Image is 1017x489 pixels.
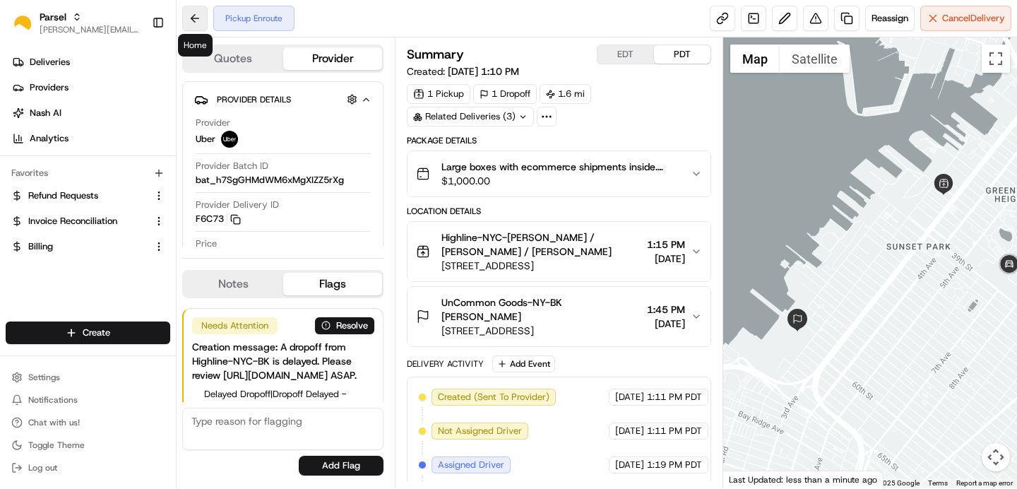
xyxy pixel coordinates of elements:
button: Create [6,322,170,344]
span: 1:11 PM PDT [647,425,702,437]
div: 1.6 mi [540,84,591,104]
div: Last Updated: less than a minute ago [723,471,884,488]
span: [DATE] [647,317,685,331]
button: Toggle fullscreen view [982,45,1010,73]
span: Created (Sent To Provider) [438,391,549,403]
span: $1,000.00 [441,174,679,188]
button: Invoice Reconciliation [6,210,170,232]
span: [STREET_ADDRESS] [441,324,641,338]
div: Start new chat [48,135,232,149]
span: Log out [28,462,57,473]
span: [DATE] [615,391,644,403]
span: bat_h7SgGHMdWM6xMgXIZZ5rXg [196,174,344,187]
span: Provider Batch ID [196,160,268,172]
span: Uber [196,133,215,146]
a: Refund Requests [11,189,148,202]
span: Provider [196,117,230,129]
span: Settings [28,372,60,383]
button: Billing [6,235,170,258]
a: Billing [11,240,148,253]
button: PDT [654,45,710,64]
span: [STREET_ADDRESS] [441,259,641,273]
span: 1:11 PM PDT [647,391,702,403]
button: Parsel [40,10,66,24]
a: Analytics [6,127,176,150]
span: Not Assigned Driver [438,425,522,437]
button: Log out [6,458,170,478]
span: Deliveries [30,56,70,69]
div: 📗 [14,206,25,218]
p: Welcome 👋 [14,57,257,79]
span: Create [83,326,110,339]
div: Delivery Activity [407,358,484,370]
span: Assigned Driver [438,459,504,471]
a: Deliveries [6,51,176,73]
div: 💻 [119,206,131,218]
span: Knowledge Base [28,205,108,219]
h3: Summary [407,48,464,61]
div: Creation message: A dropoff from Highline-NYC-BK is delayed. Please review [URL][DOMAIN_NAME] ASAP. [192,340,374,382]
span: Highline-NYC-[PERSON_NAME] / [PERSON_NAME] / [PERSON_NAME] [441,230,641,259]
a: Open this area in Google Maps (opens a new window) [727,470,773,488]
a: 📗Knowledge Base [8,199,114,225]
button: Notifications [6,390,170,410]
button: [PERSON_NAME][EMAIL_ADDRESS][PERSON_NAME][DOMAIN_NAME] [40,24,141,35]
button: Settings [6,367,170,387]
button: Provider Details [194,88,371,111]
input: Clear [37,91,233,106]
button: Add Event [492,355,555,372]
span: 1:19 PM PDT [647,459,702,471]
span: UnCommon Goods-NY-BK [PERSON_NAME] [441,295,641,324]
img: Nash [14,14,42,42]
span: 1:15 PM [647,237,685,252]
button: Resolve [315,317,374,334]
a: Providers [6,76,176,99]
span: 1:45 PM [647,302,685,317]
button: ParselParsel[PERSON_NAME][EMAIL_ADDRESS][PERSON_NAME][DOMAIN_NAME] [6,6,146,40]
div: Package Details [407,135,710,146]
span: Provider Delivery ID [196,199,279,211]
img: Google [727,470,773,488]
span: Nash AI [30,107,61,119]
span: Provider Details [217,94,291,105]
div: Related Deliveries (3) [407,107,534,126]
button: CancelDelivery [920,6,1011,31]
span: Large boxes with ecommerce shipments inside. (106 smaller shipments) [441,160,679,174]
span: Pylon [141,240,171,250]
span: Cancel Delivery [942,12,1005,25]
img: Parsel [11,12,34,34]
button: F6C73 [196,213,241,225]
span: Chat with us! [28,417,80,428]
button: UnCommon Goods-NY-BK [PERSON_NAME][STREET_ADDRESS]1:45 PM[DATE] [408,287,710,346]
span: Notifications [28,394,78,406]
button: Highline-NYC-[PERSON_NAME] / [PERSON_NAME] / [PERSON_NAME][STREET_ADDRESS]1:15 PM[DATE] [408,222,710,281]
div: 1 Dropoff [473,84,537,104]
button: Map camera controls [982,443,1010,471]
div: Favorites [6,162,170,184]
a: 💻API Documentation [114,199,232,225]
a: Terms (opens in new tab) [928,479,948,487]
span: [DATE] [647,252,685,266]
span: [DATE] [615,425,644,437]
img: uber-new-logo.jpeg [221,131,238,148]
button: Show satellite imagery [780,45,850,73]
span: Billing [28,240,53,253]
span: Invoice Reconciliation [28,215,117,228]
span: Delayed Dropoff | Dropoff Delayed - Dropoff ETA too far after specified dropoff time [204,388,374,426]
div: Home [178,34,213,57]
span: Refund Requests [28,189,98,202]
span: Providers [30,81,69,94]
button: Add Flag [299,456,383,476]
a: Powered byPylon [100,239,171,250]
button: Flags [283,273,383,295]
div: We're available if you need us! [48,149,179,160]
button: Show street map [730,45,780,73]
div: Needs Attention [192,317,278,334]
span: Toggle Theme [28,440,85,451]
span: Analytics [30,132,69,145]
img: 1736555255976-a54dd68f-1ca7-489b-9aae-adbdc363a1c4 [14,135,40,160]
button: Reassign [865,6,915,31]
button: Provider [283,47,383,70]
button: Chat with us! [6,413,170,432]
